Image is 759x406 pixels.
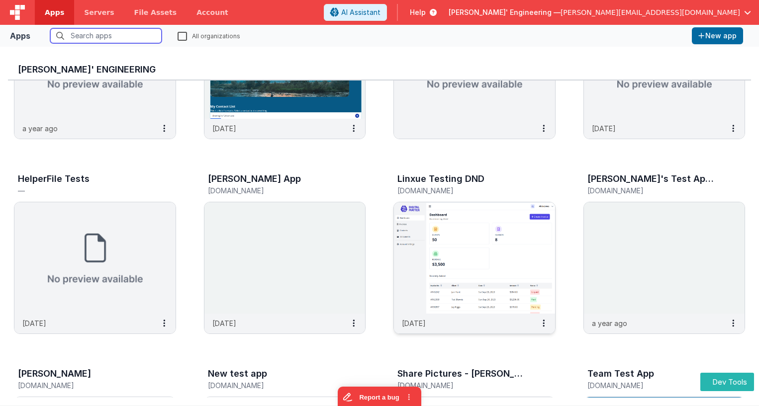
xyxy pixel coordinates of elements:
p: a year ago [592,318,627,328]
h5: [DOMAIN_NAME] [18,382,151,389]
h5: [DOMAIN_NAME] [208,382,341,389]
button: Dev Tools [700,373,754,391]
div: Apps [10,30,30,42]
p: [DATE] [212,318,236,328]
p: [DATE] [212,123,236,134]
input: Search apps [50,28,162,43]
h3: [PERSON_NAME]' Engineering [18,65,741,75]
button: AI Assistant [324,4,387,21]
span: Apps [45,7,64,17]
button: New app [692,27,743,44]
span: Servers [84,7,114,17]
h3: [PERSON_NAME] [18,369,91,379]
h5: [DOMAIN_NAME] [397,382,531,389]
h3: Share Pictures - [PERSON_NAME] [397,369,528,379]
p: [DATE] [22,318,46,328]
h3: Team Test App [587,369,654,379]
p: [DATE] [592,123,616,134]
button: [PERSON_NAME]' Engineering — [PERSON_NAME][EMAIL_ADDRESS][DOMAIN_NAME] [449,7,751,17]
span: File Assets [134,7,177,17]
span: [PERSON_NAME][EMAIL_ADDRESS][DOMAIN_NAME] [561,7,740,17]
h3: Linxue Testing DND [397,174,484,184]
h5: [DOMAIN_NAME] [397,187,531,194]
h5: [DOMAIN_NAME] [208,187,341,194]
label: All organizations [178,31,240,40]
p: [DATE] [402,318,426,328]
h3: New test app [208,369,267,379]
h3: HelperFile Tests [18,174,90,184]
h5: [DOMAIN_NAME] [587,187,721,194]
h5: — [18,187,151,194]
p: a year ago [22,123,58,134]
span: Help [410,7,426,17]
span: [PERSON_NAME]' Engineering — [449,7,561,17]
h3: [PERSON_NAME]'s Test App new [587,174,718,184]
span: AI Assistant [341,7,380,17]
h3: [PERSON_NAME] App [208,174,301,184]
h5: [DOMAIN_NAME] [587,382,721,389]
